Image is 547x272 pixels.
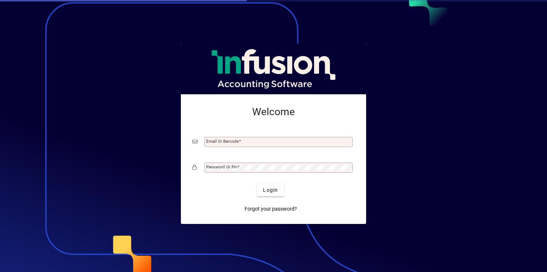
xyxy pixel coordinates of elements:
[257,184,284,197] button: Login
[206,164,237,169] mat-label: Password or Pin
[242,202,300,215] a: Forgot your password?
[192,106,355,118] h2: Welcome
[206,139,239,144] mat-label: Email or Barcode
[245,205,297,213] span: Forgot your password?
[263,186,278,194] span: Login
